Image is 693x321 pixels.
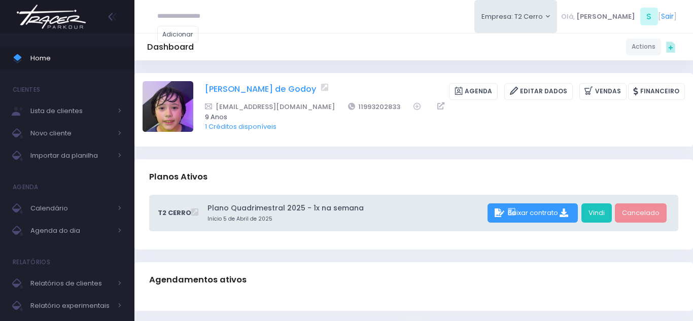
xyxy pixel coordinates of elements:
a: Editar Dados [504,83,573,100]
a: Actions [626,39,661,55]
div: Quick actions [661,37,680,56]
h5: Dashboard [147,42,194,52]
a: Vindi [581,203,612,223]
span: Importar da planilha [30,149,112,162]
a: [EMAIL_ADDRESS][DOMAIN_NAME] [205,101,335,112]
a: Financeiro [628,83,685,100]
h4: Agenda [13,177,39,197]
span: 9 Anos [205,112,672,122]
span: [PERSON_NAME] [576,12,635,22]
a: Agenda [449,83,498,100]
a: 11993202833 [348,101,401,112]
a: [PERSON_NAME] de Godoy [205,83,316,100]
div: [ ] [557,5,680,28]
span: Olá, [561,12,575,22]
span: Calendário [30,202,112,215]
a: Plano Quadrimestral 2025 - 1x na semana [207,203,484,213]
span: Relatórios de clientes [30,277,112,290]
a: Adicionar [157,26,199,43]
span: Home [30,52,122,65]
span: Agenda do dia [30,224,112,237]
h4: Clientes [13,80,40,100]
label: Alterar foto de perfil [143,81,193,135]
span: Relatório experimentais [30,299,112,312]
a: 1 Créditos disponíveis [205,122,276,131]
span: Novo cliente [30,127,112,140]
a: Vendas [579,83,627,100]
img: Tomas Bassi Franco de Godoy [143,81,193,132]
span: S [640,8,658,25]
span: Lista de clientes [30,104,112,118]
a: Sair [661,11,674,22]
h3: Planos Ativos [149,162,207,191]
h3: Agendamentos ativos [149,265,247,294]
h4: Relatórios [13,252,50,272]
div: Baixar contrato [488,203,578,223]
span: T2 Cerro [158,208,191,218]
small: Início 5 de Abril de 2025 [207,215,484,223]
